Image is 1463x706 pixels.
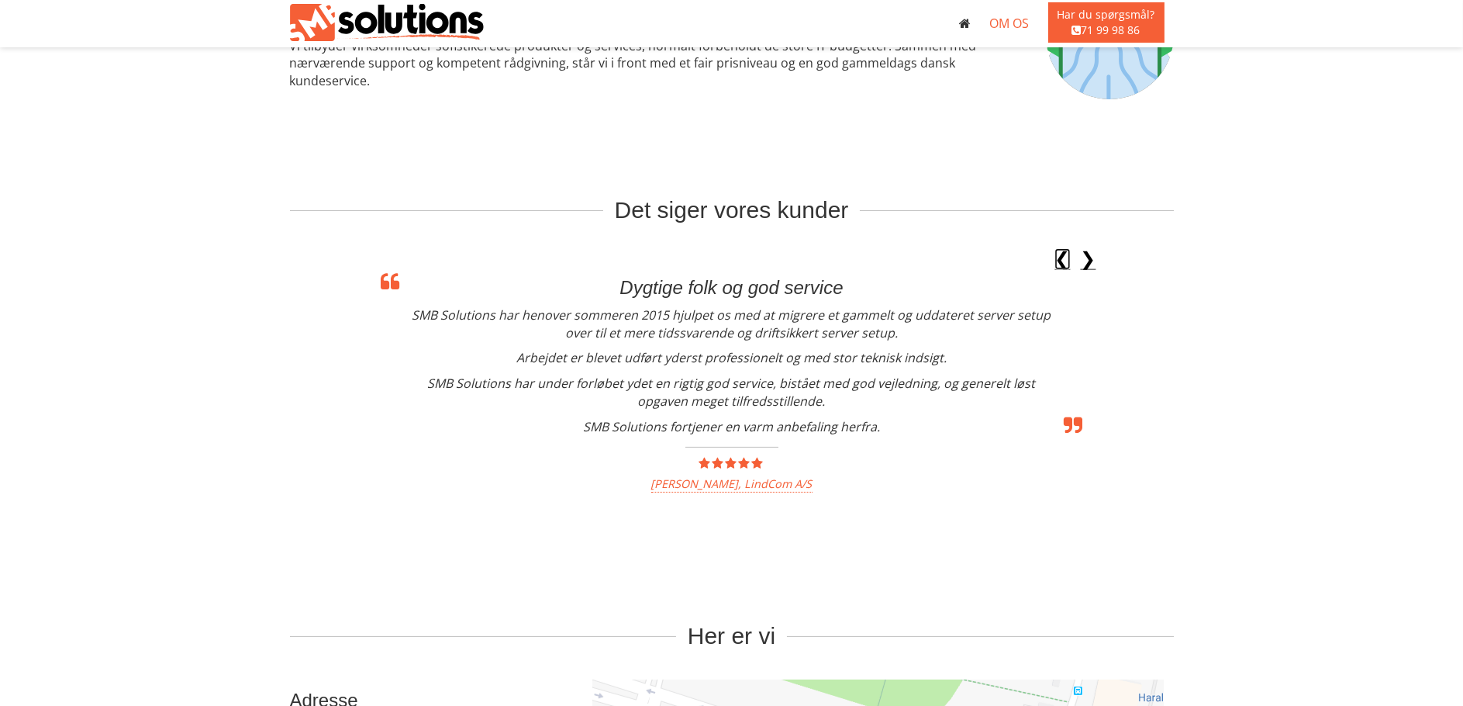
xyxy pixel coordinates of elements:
[412,349,1051,367] p: Arbejdet er blevet udført yderst professionelt og med stor teknisk indsigt.
[412,375,1051,410] p: SMB Solutions har under forløbet ydet en rigtig god service, bistået med god vejledning, og gener...
[290,4,484,41] img: Dem med uglen | SMB Solutions ApS
[1081,249,1096,270] a: ❯
[412,306,1051,342] p: SMB Solutions har henover sommeren 2015 hjulpet os med at migrere et gammelt og uddateret server ...
[651,476,813,493] a: [PERSON_NAME], LindCom A/S
[1048,2,1165,43] span: Har du spørgsmål? 71 99 98 86
[412,278,1051,298] h3: Dygtige folk og god service
[1054,249,1070,270] a: ❮
[615,204,849,216] span: Det siger vores kunder
[688,630,775,642] span: Her er vi
[412,418,1051,436] p: SMB Solutions fortjener en varm anbefaling herfra.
